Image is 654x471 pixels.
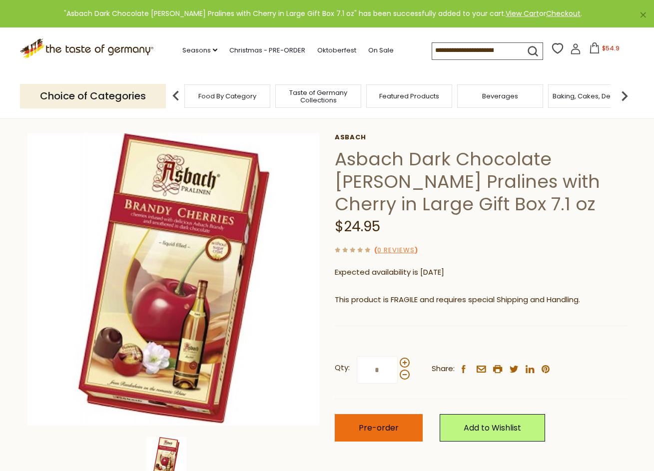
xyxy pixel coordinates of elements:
[546,8,581,18] a: Checkout
[374,245,418,255] span: ( )
[27,133,320,426] img: Asbach Dark Chocolate Brandy Pralines with Cherry in Large Gift Box
[379,92,439,100] a: Featured Products
[166,86,186,106] img: previous arrow
[359,422,399,434] span: Pre-order
[368,45,394,56] a: On Sale
[335,294,627,306] p: This product is FRAGILE and requires special Shipping and Handling.
[335,414,423,442] button: Pre-order
[198,92,256,100] a: Food By Category
[335,148,627,215] h1: Asbach Dark Chocolate [PERSON_NAME] Pralines with Cherry in Large Gift Box 7.1 oz
[506,8,539,18] a: View Cart
[278,89,358,104] a: Taste of Germany Collections
[20,84,166,108] p: Choice of Categories
[335,217,380,236] span: $24.95
[8,8,638,19] div: "Asbach Dark Chocolate [PERSON_NAME] Pralines with Cherry in Large Gift Box 7.1 oz" has been succ...
[182,45,217,56] a: Seasons
[583,42,626,57] button: $54.9
[335,133,627,141] a: Asbach
[335,362,350,374] strong: Qty:
[357,356,398,384] input: Qty:
[229,45,305,56] a: Christmas - PRE-ORDER
[335,266,627,279] p: Expected availability is [DATE]
[440,414,545,442] a: Add to Wishlist
[344,314,627,326] li: We will ship this product in heat-protective, cushioned packaging and ice during warm weather mon...
[317,45,356,56] a: Oktoberfest
[377,245,415,256] a: 0 Reviews
[482,92,518,100] a: Beverages
[602,44,620,52] span: $54.9
[640,12,646,18] a: ×
[432,363,455,375] span: Share:
[615,86,635,106] img: next arrow
[553,92,630,100] a: Baking, Cakes, Desserts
